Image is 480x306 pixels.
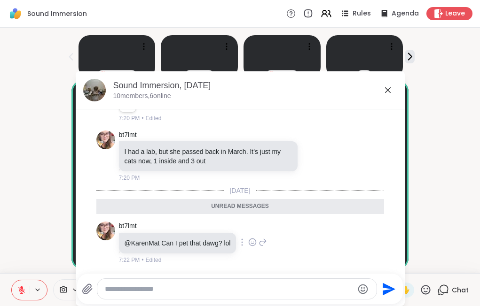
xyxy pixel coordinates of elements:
a: bt7lmt [119,130,137,140]
a: bt7lmt [119,222,137,231]
span: Rules [353,9,371,18]
span: katie_33 [187,70,212,78]
img: Sound Immersion, Oct 12 [83,79,106,101]
div: Sound Immersion, [DATE] [113,80,397,92]
img: https://sharewell-space-live.sfo3.digitaloceanspaces.com/user-generated/88ba1641-f8b8-46aa-8805-2... [96,130,115,149]
p: @KarenMat Can I pet that dawg? lol [125,238,231,248]
span: Edited [145,114,161,122]
span: 7:22 PM [119,256,140,264]
span: ✋ [401,284,410,296]
div: Unread messages [96,199,384,214]
span: [DATE] [224,186,256,195]
span: audio-muted [99,71,105,77]
span: Edited [145,256,161,264]
span: 7:20 PM [119,114,140,122]
span: audio-muted [268,71,274,77]
span: Chat [452,285,469,295]
span: Leave [445,9,465,18]
p: 10 members, 6 online [113,92,171,101]
span: 7:20 PM [119,174,140,182]
span: • [142,114,143,122]
span: KarenMat [107,70,135,78]
span: • [142,256,143,264]
span: Dug [359,70,370,78]
span: Agenda [392,9,419,18]
p: I had a lab, but she passed back in March. It's just my cats now, 1 inside and 3 out [125,147,292,166]
span: bt7lmt [276,70,297,78]
span: Sound Immersion [27,9,87,18]
img: ShareWell Logomark [8,6,24,22]
img: https://sharewell-space-live.sfo3.digitaloceanspaces.com/user-generated/88ba1641-f8b8-46aa-8805-2... [96,222,115,240]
